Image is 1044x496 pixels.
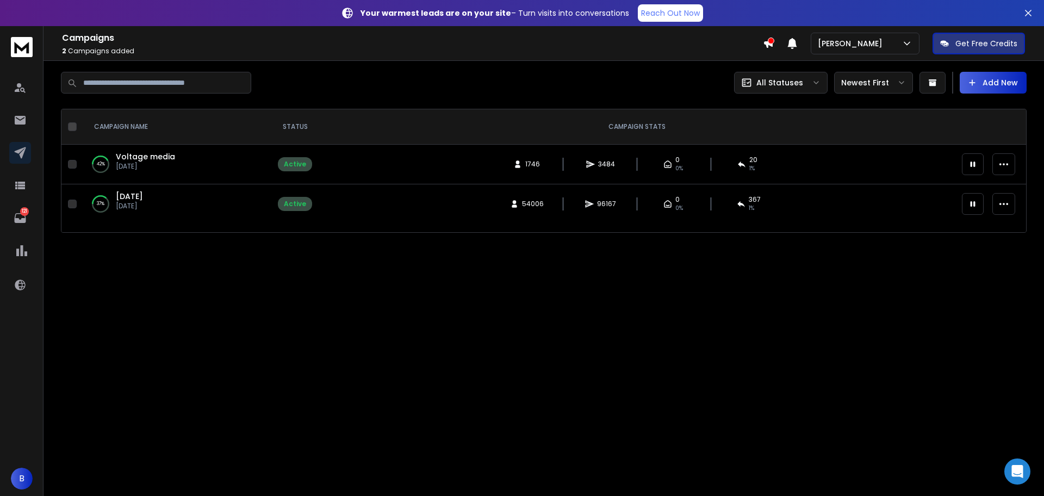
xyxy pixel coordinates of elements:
button: Add New [960,72,1027,94]
p: [DATE] [116,202,143,210]
span: 367 [749,195,761,204]
span: 0 [675,195,680,204]
p: [DATE] [116,162,175,171]
p: Reach Out Now [641,8,700,18]
span: 1 % [749,204,754,213]
span: 96167 [597,200,616,208]
span: 1 % [749,164,755,173]
p: Campaigns added [62,47,763,55]
span: 3484 [598,160,615,169]
a: Voltage media [116,151,175,162]
p: All Statuses [756,77,803,88]
span: 0% [675,164,683,173]
p: 121 [20,207,29,216]
a: [DATE] [116,191,143,202]
p: – Turn visits into conversations [361,8,629,18]
button: Get Free Credits [933,33,1025,54]
img: logo [11,37,33,57]
button: B [11,468,33,489]
td: 37%[DATE][DATE] [81,184,271,224]
th: STATUS [271,109,319,145]
div: Active [284,200,306,208]
span: 20 [749,156,757,164]
a: 121 [9,207,31,229]
th: CAMPAIGN STATS [319,109,955,145]
span: 0 [675,156,680,164]
p: 37 % [97,199,104,209]
strong: Your warmest leads are on your site [361,8,511,18]
button: Newest First [834,72,913,94]
span: 54006 [522,200,544,208]
p: 42 % [97,159,105,170]
span: 0% [675,204,683,213]
p: [PERSON_NAME] [818,38,887,49]
span: 2 [62,46,66,55]
div: Active [284,160,306,169]
p: Get Free Credits [955,38,1017,49]
span: 1746 [525,160,540,169]
div: Open Intercom Messenger [1004,458,1030,485]
th: CAMPAIGN NAME [81,109,271,145]
h1: Campaigns [62,32,763,45]
td: 42%Voltage media[DATE] [81,145,271,184]
a: Reach Out Now [638,4,703,22]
